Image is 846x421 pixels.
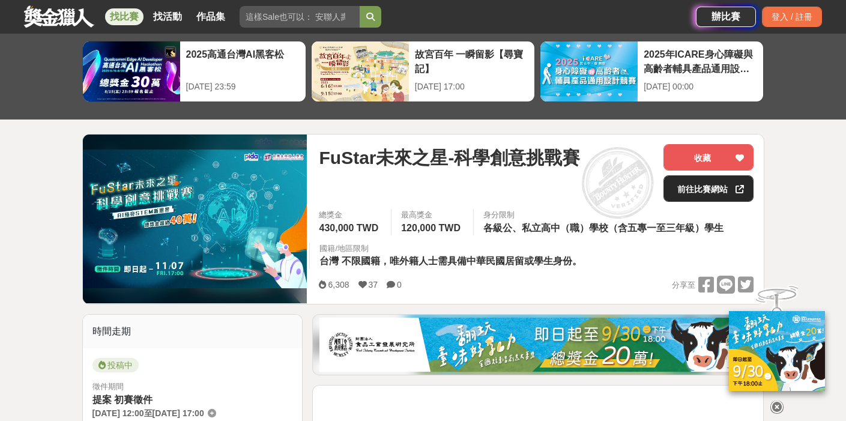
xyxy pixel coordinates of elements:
[319,144,580,171] span: FuStar未來之星-科學創意挑戰賽
[319,243,585,255] div: 國籍/地區限制
[401,223,461,233] span: 120,000 TWD
[82,41,306,102] a: 2025高通台灣AI黑客松[DATE] 23:59
[483,209,727,221] div: 身分限制
[92,395,153,405] span: 提案 初賽徵件
[83,315,303,348] div: 時間走期
[369,280,378,289] span: 37
[311,41,535,102] a: 故宮百年 一瞬留影【尋寶記】[DATE] 17:00
[92,358,139,372] span: 投稿中
[663,144,754,171] button: 收藏
[186,80,300,93] div: [DATE] 23:59
[696,7,756,27] a: 辦比賽
[644,80,757,93] div: [DATE] 00:00
[644,47,757,74] div: 2025年ICARE身心障礙與高齡者輔具產品通用設計競賽
[186,47,300,74] div: 2025高通台灣AI黑客松
[663,175,754,202] a: 前往比賽網站
[240,6,360,28] input: 這樣Sale也可以： 安聯人壽創意銷售法募集
[342,256,582,266] span: 不限國籍，唯外籍人士需具備中華民國居留或學生身份。
[148,8,187,25] a: 找活動
[319,209,381,221] span: 總獎金
[397,280,402,289] span: 0
[319,256,339,266] span: 台灣
[105,8,144,25] a: 找比賽
[153,408,204,418] span: [DATE] 17:00
[483,223,724,233] span: 各級公、私立高中（職）學校（含五專一至三年級）學生
[319,223,378,233] span: 430,000 TWD
[144,408,153,418] span: 至
[729,311,825,391] img: ff197300-f8ee-455f-a0ae-06a3645bc375.jpg
[92,408,144,418] span: [DATE] 12:00
[415,80,528,93] div: [DATE] 17:00
[762,7,822,27] div: 登入 / 註冊
[540,41,764,102] a: 2025年ICARE身心障礙與高齡者輔具產品通用設計競賽[DATE] 00:00
[83,150,307,288] img: Cover Image
[415,47,528,74] div: 故宮百年 一瞬留影【尋寶記】
[672,276,695,294] span: 分享至
[319,318,757,372] img: b0ef2173-5a9d-47ad-b0e3-de335e335c0a.jpg
[401,209,464,221] span: 最高獎金
[328,280,349,289] span: 6,308
[192,8,230,25] a: 作品集
[92,382,124,391] span: 徵件期間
